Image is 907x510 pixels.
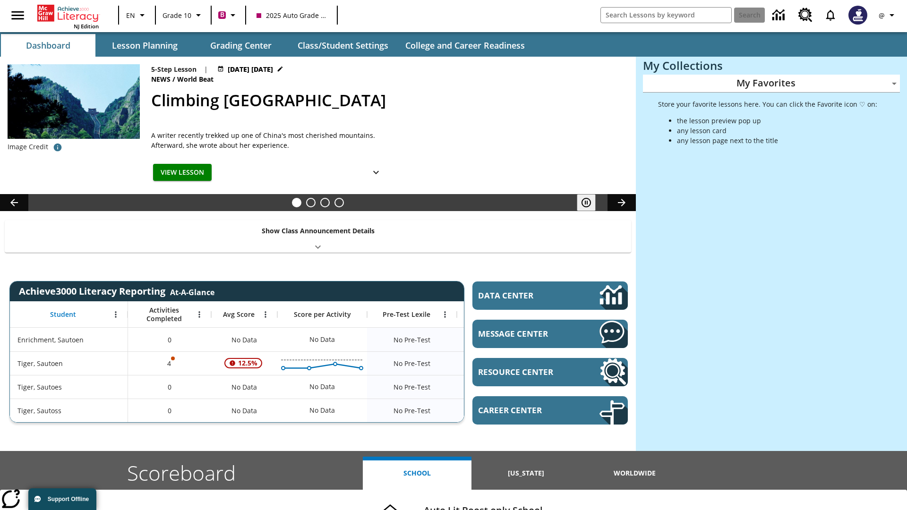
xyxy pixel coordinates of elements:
div: At-A-Glance [170,285,214,297]
button: Language: EN, Select a language [122,7,152,24]
div: No Data, Enrichment, Sautoen [305,330,340,349]
button: Open Menu [438,307,452,322]
button: Slide 4 Career Lesson [334,198,344,207]
button: Dashboard [1,34,95,57]
span: B [220,9,224,21]
span: Activities Completed [133,306,195,323]
h3: My Collections [643,59,900,72]
span: Data Center [478,290,567,301]
span: Message Center [478,328,571,339]
div: Home [37,3,99,30]
span: NJ Edition [74,23,99,30]
button: Credit for photo and all related images: Public Domain/Charlie Fong [48,139,67,156]
button: Profile/Settings [873,7,903,24]
span: Avg Score [223,310,255,319]
span: No Pre-Test, Enrichment, Sautoen [394,335,430,345]
button: Show Details [367,164,385,181]
span: News [151,74,172,85]
span: Grade 10 [163,10,191,20]
button: Slide 1 Climbing Mount Tai [292,198,301,207]
img: Avatar [848,6,867,25]
div: No Data, Enrichment, Sautoen [211,328,277,351]
button: [US_STATE] [471,457,580,490]
a: Career Center [472,396,628,425]
img: 6000 stone steps to climb Mount Tai in Chinese countryside [8,64,140,139]
div: 0, Tiger, Sautoes [128,375,211,399]
button: School [363,457,471,490]
div: No Data, Enrichment, Sautoen [457,328,547,351]
div: A writer recently trekked up one of China's most cherished mountains. Afterward, she wrote about ... [151,130,387,150]
span: No Pre-Test, Tiger, Sautoss [394,406,430,416]
span: 0 [168,335,171,345]
a: Data Center [767,2,793,28]
span: No Data [227,401,262,420]
button: Boost Class color is violet red. Change class color [214,7,242,24]
button: Grading Center [194,34,288,57]
button: Slide 2 Defining Our Government's Purpose [306,198,316,207]
div: Pause [577,194,605,211]
span: Resource Center [478,366,571,377]
div: 0, Tiger, Sautoss [128,399,211,422]
span: World Beat [177,74,215,85]
span: Tiger, Sautoen [17,358,63,368]
div: My Favorites [643,75,900,93]
span: Career Center [478,405,571,416]
span: EN [126,10,135,20]
a: Resource Center, Will open in new tab [793,2,818,28]
div: No Data, Tiger, Sautoss [305,401,340,420]
button: Pause [577,194,596,211]
div: No Data, Tiger, Sautoss [211,399,277,422]
div: No Data, Tiger, Sautoen [457,351,547,375]
span: No Pre-Test, Tiger, Sautoen [394,358,430,368]
a: Message Center [472,320,628,348]
button: College and Career Readiness [398,34,532,57]
button: Select a new avatar [843,3,873,27]
span: No Data [227,330,262,349]
div: No Data, Tiger, Sautoss [457,399,547,422]
button: Open side menu [4,1,32,29]
span: Support Offline [48,496,89,502]
span: Enrichment, Sautoen [17,335,84,345]
span: No Data [227,377,262,397]
div: , 12.5%, Attention! This student's Average First Try Score of 12.5% is below 65%, Tiger, Sautoen [211,351,277,375]
li: any lesson page next to the title [677,136,877,145]
button: Support Offline [28,488,96,510]
span: [DATE] [DATE] [228,64,273,74]
span: Student [50,310,76,319]
p: Store your favorite lessons here. You can click the Favorite icon ♡ on: [658,99,877,109]
button: Open Menu [192,307,206,322]
button: Open Menu [109,307,123,322]
button: Open Menu [258,307,273,322]
p: 5-Step Lesson [151,64,197,74]
button: Worldwide [581,457,689,490]
div: No Data, Tiger, Sautoes [457,375,547,399]
span: 0 [168,382,171,392]
p: Show Class Announcement Details [262,226,375,236]
a: Data Center [472,281,628,310]
button: Class/Student Settings [290,34,396,57]
input: search field [601,8,731,23]
button: Grade: Grade 10, Select a grade [159,7,208,24]
span: 2025 Auto Grade 10 [257,10,326,20]
div: 4, One or more Activity scores may be invalid., Tiger, Sautoen [128,351,211,375]
p: Image Credit [8,142,48,152]
span: Achieve3000 Literacy Reporting [19,285,214,297]
span: | [204,64,208,74]
button: Lesson Planning [97,34,192,57]
div: No Data, Tiger, Sautoes [305,377,340,396]
span: Tiger, Sautoss [17,406,61,416]
div: No Data, Tiger, Sautoes [211,375,277,399]
button: View Lesson [153,164,212,181]
span: 12.5% [234,355,261,372]
span: 0 [168,406,171,416]
button: Slide 3 Pre-release lesson [320,198,330,207]
span: Tiger, Sautoes [17,382,62,392]
a: Home [37,4,99,23]
p: 4 [166,358,173,368]
button: Jul 22 - Jun 30 Choose Dates [215,64,285,74]
button: Lesson carousel, Next [608,194,636,211]
a: Resource Center, Will open in new tab [472,358,628,386]
div: 0, Enrichment, Sautoen [128,328,211,351]
h2: Climbing Mount Tai [151,88,625,112]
